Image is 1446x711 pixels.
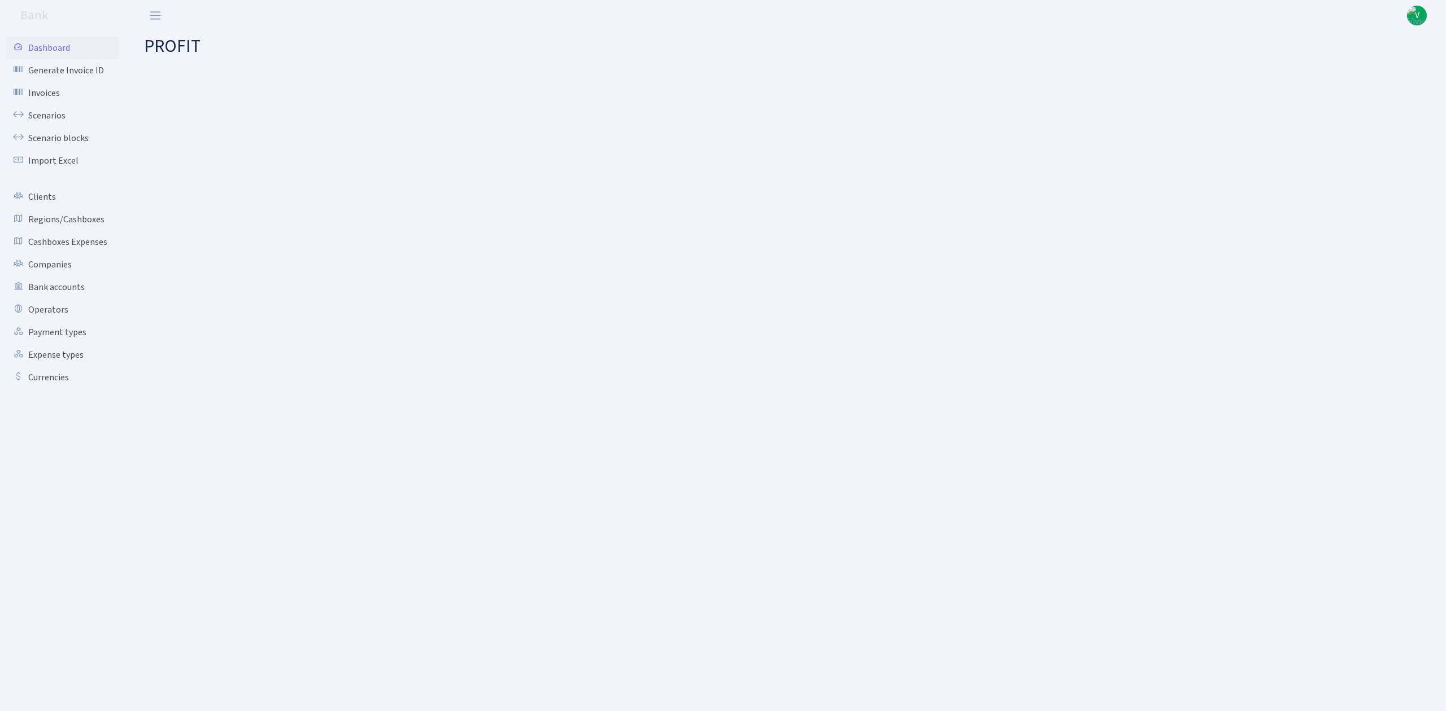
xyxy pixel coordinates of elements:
[1407,6,1427,25] img: Vivio
[6,231,119,253] a: Cashboxes Expenses
[6,253,119,276] a: Companies
[141,6,169,25] button: Toggle navigation
[6,366,119,389] a: Currencies
[6,37,119,59] a: Dashboard
[6,127,119,150] a: Scenario blocks
[6,104,119,127] a: Scenarios
[6,59,119,82] a: Generate Invoice ID
[6,321,119,344] a: Payment types
[6,186,119,208] a: Clients
[6,299,119,321] a: Operators
[6,344,119,366] a: Expense types
[1407,6,1427,25] a: V
[6,276,119,299] a: Bank accounts
[144,33,201,59] span: PROFIT
[6,82,119,104] a: Invoices
[6,208,119,231] a: Regions/Cashboxes
[6,150,119,172] a: Import Excel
